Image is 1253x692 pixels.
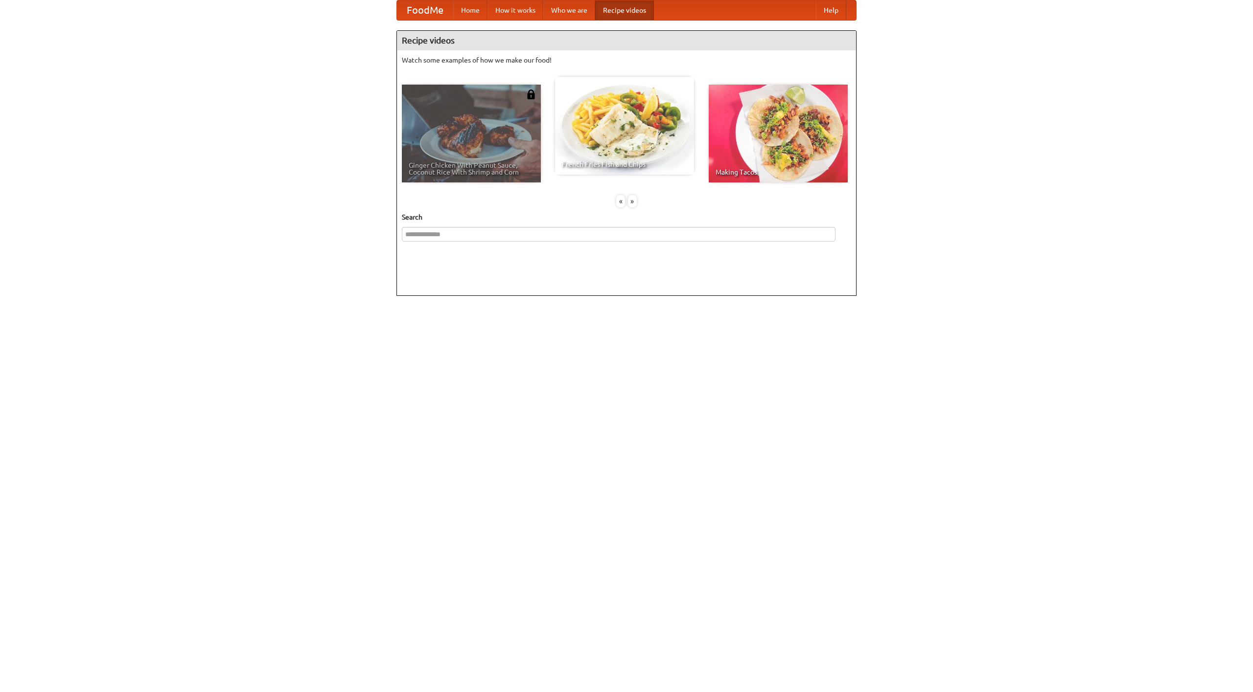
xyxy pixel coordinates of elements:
span: French Fries Fish and Chips [562,161,687,168]
span: Making Tacos [716,169,841,176]
a: FoodMe [397,0,453,20]
a: How it works [487,0,543,20]
h4: Recipe videos [397,31,856,50]
a: French Fries Fish and Chips [555,77,694,175]
a: Home [453,0,487,20]
h5: Search [402,212,851,222]
a: Who we are [543,0,595,20]
div: » [628,195,637,207]
a: Help [816,0,846,20]
div: « [616,195,625,207]
p: Watch some examples of how we make our food! [402,55,851,65]
img: 483408.png [526,89,536,99]
a: Recipe videos [595,0,654,20]
a: Making Tacos [709,85,848,182]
